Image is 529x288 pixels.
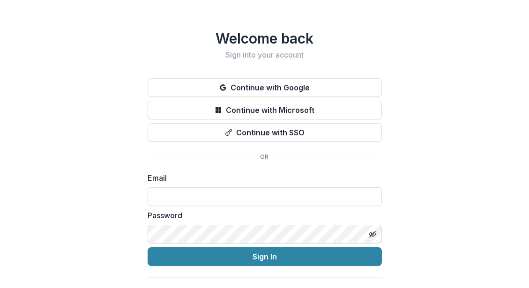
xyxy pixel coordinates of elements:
[148,247,382,266] button: Sign In
[365,227,380,242] button: Toggle password visibility
[148,30,382,47] h1: Welcome back
[148,101,382,119] button: Continue with Microsoft
[148,172,376,184] label: Email
[148,78,382,97] button: Continue with Google
[148,123,382,142] button: Continue with SSO
[148,51,382,59] h2: Sign into your account
[148,210,376,221] label: Password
